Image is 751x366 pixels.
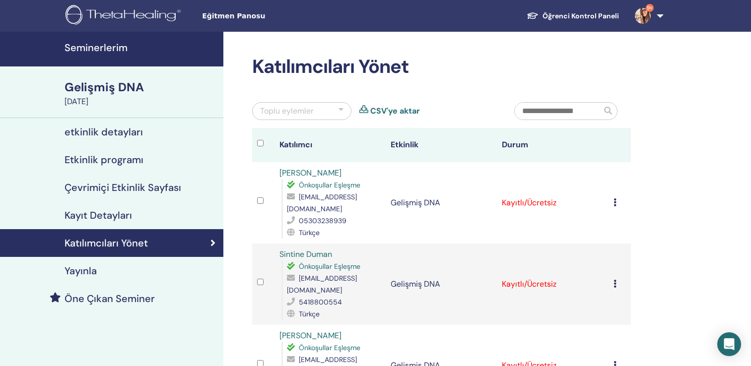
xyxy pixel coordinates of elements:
span: Türkçe [299,309,320,318]
span: 5418800554 [299,298,342,306]
span: Eğitmen Panosu [202,11,351,21]
a: Gelişmiş DNA[DATE] [59,79,223,108]
div: [DATE] [65,96,217,108]
h4: Yayınla [65,265,97,277]
h4: Seminerlerim [65,42,217,54]
h4: Çevrimiçi Etkinlik Sayfası [65,182,181,193]
span: Önkoşullar Eşleşme [299,181,360,189]
div: Gelişmiş DNA [65,79,217,96]
div: Toplu eylemler [260,105,314,117]
th: Katılımcı [274,128,386,162]
h4: Etkinlik programı [65,154,143,166]
span: Türkçe [299,228,320,237]
h4: Katılımcıları Yönet [65,237,148,249]
img: default.jpg [635,8,651,24]
span: Önkoşullar Eşleşme [299,343,360,352]
h4: etkinlik detayları [65,126,143,138]
h2: Katılımcıları Yönet [252,56,631,78]
th: Etkinlik [386,128,497,162]
a: CSV'ye aktar [370,105,420,117]
h4: Öne Çıkan Seminer [65,293,155,305]
img: graduation-cap-white.svg [527,11,539,20]
a: [PERSON_NAME] [279,330,341,341]
h4: Kayıt Detayları [65,209,132,221]
th: Durum [497,128,608,162]
font: Öğrenci Kontrol Paneli [543,11,619,20]
td: Gelişmiş DNA [386,244,497,325]
span: Önkoşullar Eşleşme [299,262,360,271]
span: [EMAIL_ADDRESS][DOMAIN_NAME] [287,192,357,213]
div: Intercom Messenger'ı açın [717,332,741,356]
a: Sintine Duman [279,249,332,259]
a: Öğrenci Kontrol Paneli [519,7,627,25]
span: 9+ [646,4,654,12]
img: logo.png [66,5,184,27]
a: [PERSON_NAME] [279,168,341,178]
span: 05303238939 [299,216,346,225]
span: [EMAIL_ADDRESS][DOMAIN_NAME] [287,274,357,295]
td: Gelişmiş DNA [386,162,497,244]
